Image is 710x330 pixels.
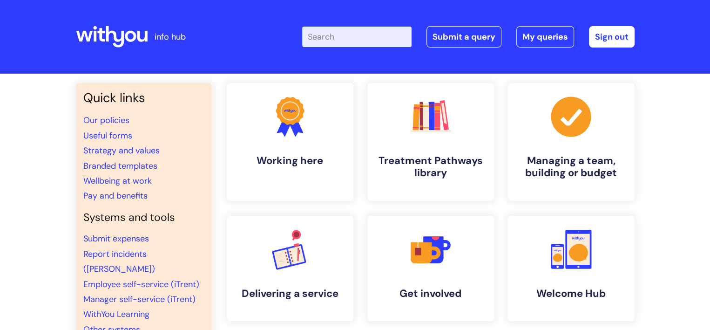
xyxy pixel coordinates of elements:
[83,233,149,244] a: Submit expenses
[83,248,155,275] a: Report incidents ([PERSON_NAME])
[516,26,574,48] a: My queries
[234,288,346,300] h4: Delivering a service
[234,155,346,167] h4: Working here
[515,288,627,300] h4: Welcome Hub
[83,130,132,141] a: Useful forms
[375,155,487,179] h4: Treatment Pathways library
[227,216,353,321] a: Delivering a service
[83,211,204,224] h4: Systems and tools
[83,90,204,105] h3: Quick links
[508,83,635,201] a: Managing a team, building or budget
[83,145,160,156] a: Strategy and values
[367,83,494,201] a: Treatment Pathways library
[83,294,196,305] a: Manager self-service (iTrent)
[83,309,149,320] a: WithYou Learning
[589,26,635,48] a: Sign out
[83,190,148,201] a: Pay and benefits
[227,83,353,201] a: Working here
[83,279,199,290] a: Employee self-service (iTrent)
[302,27,412,47] input: Search
[426,26,501,48] a: Submit a query
[302,26,635,48] div: | -
[367,216,494,321] a: Get involved
[83,175,152,186] a: Wellbeing at work
[515,155,627,179] h4: Managing a team, building or budget
[375,288,487,300] h4: Get involved
[155,29,186,44] p: info hub
[83,160,157,172] a: Branded templates
[83,115,129,126] a: Our policies
[508,216,635,321] a: Welcome Hub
